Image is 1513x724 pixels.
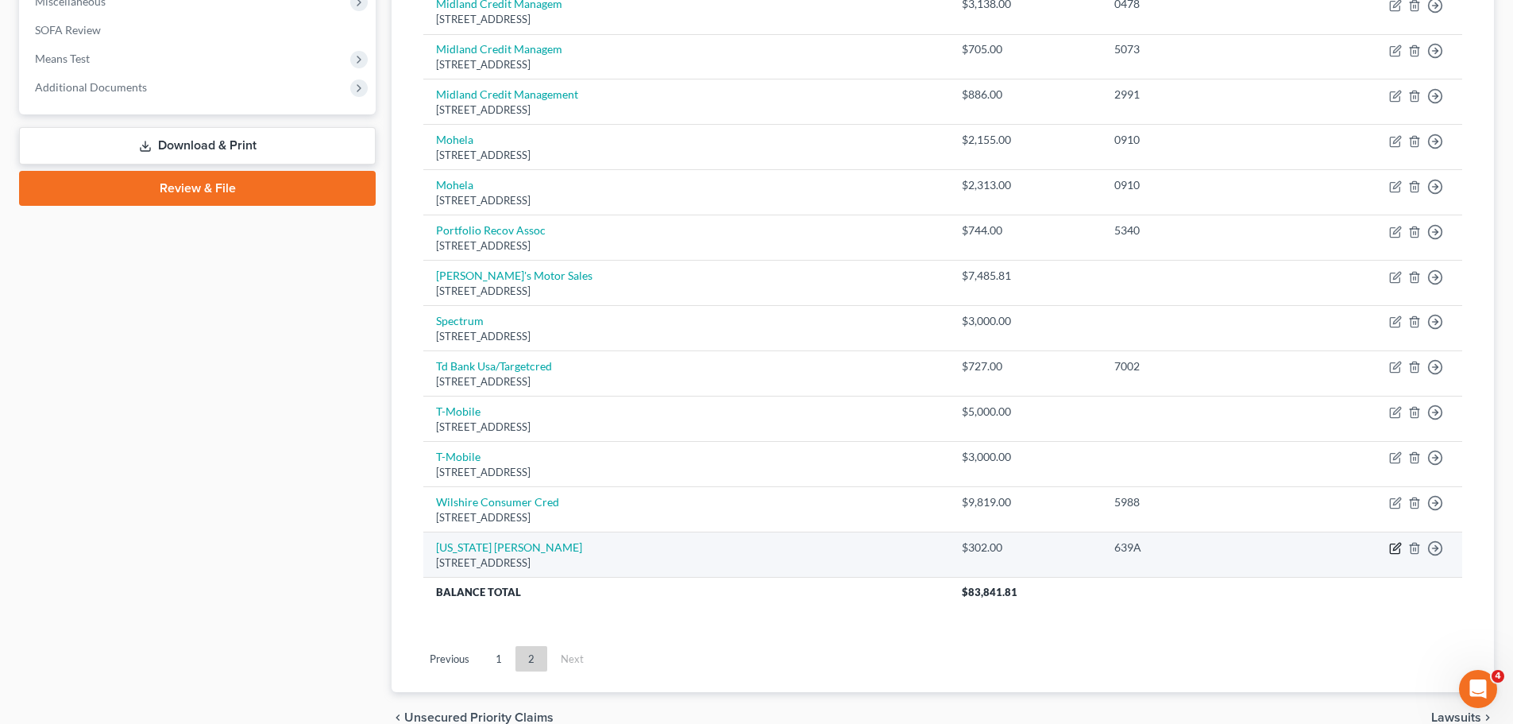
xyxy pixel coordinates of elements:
[35,23,101,37] span: SOFA Review
[19,171,376,206] a: Review & File
[962,177,1090,193] div: $2,313.00
[436,329,936,344] div: [STREET_ADDRESS]
[404,711,554,724] span: Unsecured Priority Claims
[1459,670,1497,708] iframe: Intercom live chat
[436,374,936,389] div: [STREET_ADDRESS]
[515,646,547,672] a: 2
[436,359,552,373] a: Td Bank Usa/Targetcred
[1114,358,1287,374] div: 7002
[436,148,936,163] div: [STREET_ADDRESS]
[436,103,936,118] div: [STREET_ADDRESS]
[436,314,484,327] a: Spectrum
[1492,670,1504,683] span: 4
[1431,711,1481,724] span: Lawsuits
[483,646,515,672] a: 1
[1114,177,1287,193] div: 0910
[962,586,1017,598] span: $83,841.81
[436,238,936,254] div: [STREET_ADDRESS]
[35,52,90,65] span: Means Test
[417,646,482,672] a: Previous
[35,80,147,94] span: Additional Documents
[436,405,481,418] a: T-Mobile
[436,465,936,480] div: [STREET_ADDRESS]
[436,87,578,101] a: Midland Credit Management
[962,540,1090,556] div: $302.00
[962,494,1090,510] div: $9,819.00
[962,358,1090,374] div: $727.00
[22,16,376,45] a: SOFA Review
[1431,711,1494,724] button: Lawsuits chevron_right
[962,87,1090,103] div: $886.00
[1114,87,1287,103] div: 2991
[1114,41,1287,57] div: 5073
[436,540,582,554] a: [US_STATE] [PERSON_NAME]
[962,268,1090,284] div: $7,485.81
[436,42,562,56] a: Midland Credit Managem
[436,450,481,463] a: T-Mobile
[436,420,936,435] div: [STREET_ADDRESS]
[19,127,376,165] a: Download & Print
[392,711,404,724] i: chevron_left
[436,193,936,208] div: [STREET_ADDRESS]
[436,284,936,299] div: [STREET_ADDRESS]
[392,711,554,724] button: chevron_left Unsecured Priority Claims
[1114,494,1287,510] div: 5988
[962,449,1090,465] div: $3,000.00
[436,269,592,282] a: [PERSON_NAME]'s Motor Sales
[436,223,546,237] a: Portfolio Recov Assoc
[962,223,1090,238] div: $744.00
[1114,132,1287,148] div: 0910
[962,41,1090,57] div: $705.00
[1114,540,1287,556] div: 639A
[436,495,559,509] a: Wilshire Consumer Cred
[1114,223,1287,238] div: 5340
[436,133,473,146] a: Mohela
[436,57,936,72] div: [STREET_ADDRESS]
[436,12,936,27] div: [STREET_ADDRESS]
[436,178,473,192] a: Mohela
[436,510,936,525] div: [STREET_ADDRESS]
[436,556,936,571] div: [STREET_ADDRESS]
[1481,711,1494,724] i: chevron_right
[962,313,1090,329] div: $3,000.00
[962,404,1090,420] div: $5,000.00
[423,578,948,606] th: Balance Total
[962,132,1090,148] div: $2,155.00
